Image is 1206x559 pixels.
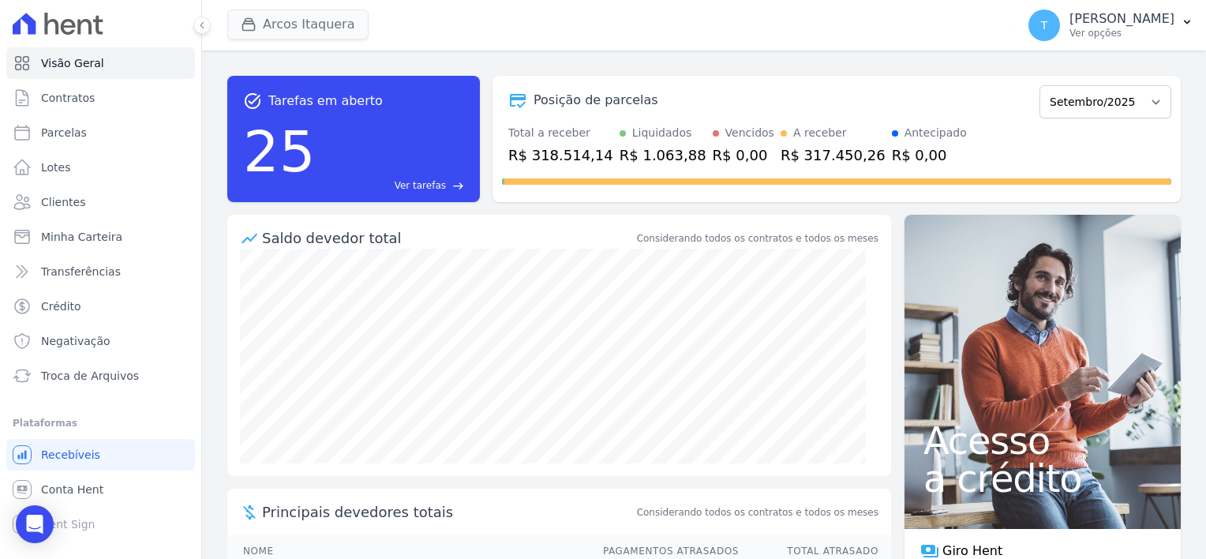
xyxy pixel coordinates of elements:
a: Minha Carteira [6,221,195,253]
div: Saldo devedor total [262,227,634,249]
a: Ver tarefas east [322,178,464,193]
a: Recebíveis [6,439,195,471]
span: Negativação [41,333,110,349]
div: R$ 318.514,14 [508,144,613,166]
a: Visão Geral [6,47,195,79]
span: Recebíveis [41,447,100,463]
span: Visão Geral [41,55,104,71]
div: Posição de parcelas [534,91,658,110]
div: Plataformas [13,414,189,433]
div: A receber [793,125,847,141]
a: Lotes [6,152,195,183]
a: Conta Hent [6,474,195,505]
div: Antecipado [904,125,967,141]
span: Contratos [41,90,95,106]
button: T [PERSON_NAME] Ver opções [1016,3,1206,47]
div: Vencidos [725,125,774,141]
span: Acesso [923,422,1162,460]
a: Troca de Arquivos [6,360,195,392]
div: R$ 0,00 [713,144,774,166]
div: R$ 317.450,26 [781,144,886,166]
div: R$ 1.063,88 [620,144,706,166]
a: Contratos [6,82,195,114]
a: Transferências [6,256,195,287]
span: Troca de Arquivos [41,368,139,384]
a: Negativação [6,325,195,357]
div: Liquidados [632,125,692,141]
span: Transferências [41,264,121,279]
span: Ver tarefas [395,178,446,193]
span: Crédito [41,298,81,314]
span: east [452,180,464,192]
span: Principais devedores totais [262,501,634,523]
span: Tarefas em aberto [268,92,383,111]
span: Considerando todos os contratos e todos os meses [637,505,878,520]
p: [PERSON_NAME] [1069,11,1174,27]
div: 25 [243,111,316,193]
p: Ver opções [1069,27,1174,39]
span: task_alt [243,92,262,111]
button: Arcos Itaquera [227,9,369,39]
span: a crédito [923,460,1162,497]
div: Considerando todos os contratos e todos os meses [637,231,878,246]
span: Minha Carteira [41,229,122,245]
div: Open Intercom Messenger [16,505,54,543]
span: T [1041,20,1048,31]
span: Parcelas [41,125,87,141]
a: Crédito [6,291,195,322]
a: Clientes [6,186,195,218]
span: Lotes [41,159,71,175]
a: Parcelas [6,117,195,148]
span: Clientes [41,194,85,210]
div: R$ 0,00 [892,144,967,166]
div: Total a receber [508,125,613,141]
span: Conta Hent [41,482,103,497]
